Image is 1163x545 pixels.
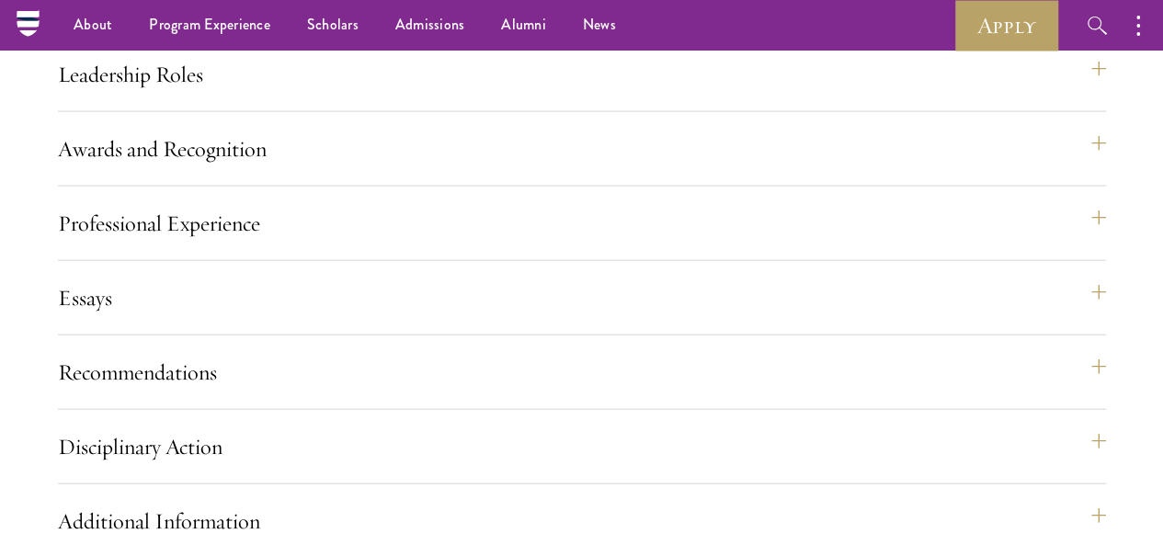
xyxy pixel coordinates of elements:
[58,52,1106,97] button: Leadership Roles
[58,499,1106,543] button: Additional Information
[58,425,1106,469] button: Disciplinary Action
[58,276,1106,320] button: Essays
[58,201,1106,245] button: Professional Experience
[58,127,1106,171] button: Awards and Recognition
[58,350,1106,394] button: Recommendations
